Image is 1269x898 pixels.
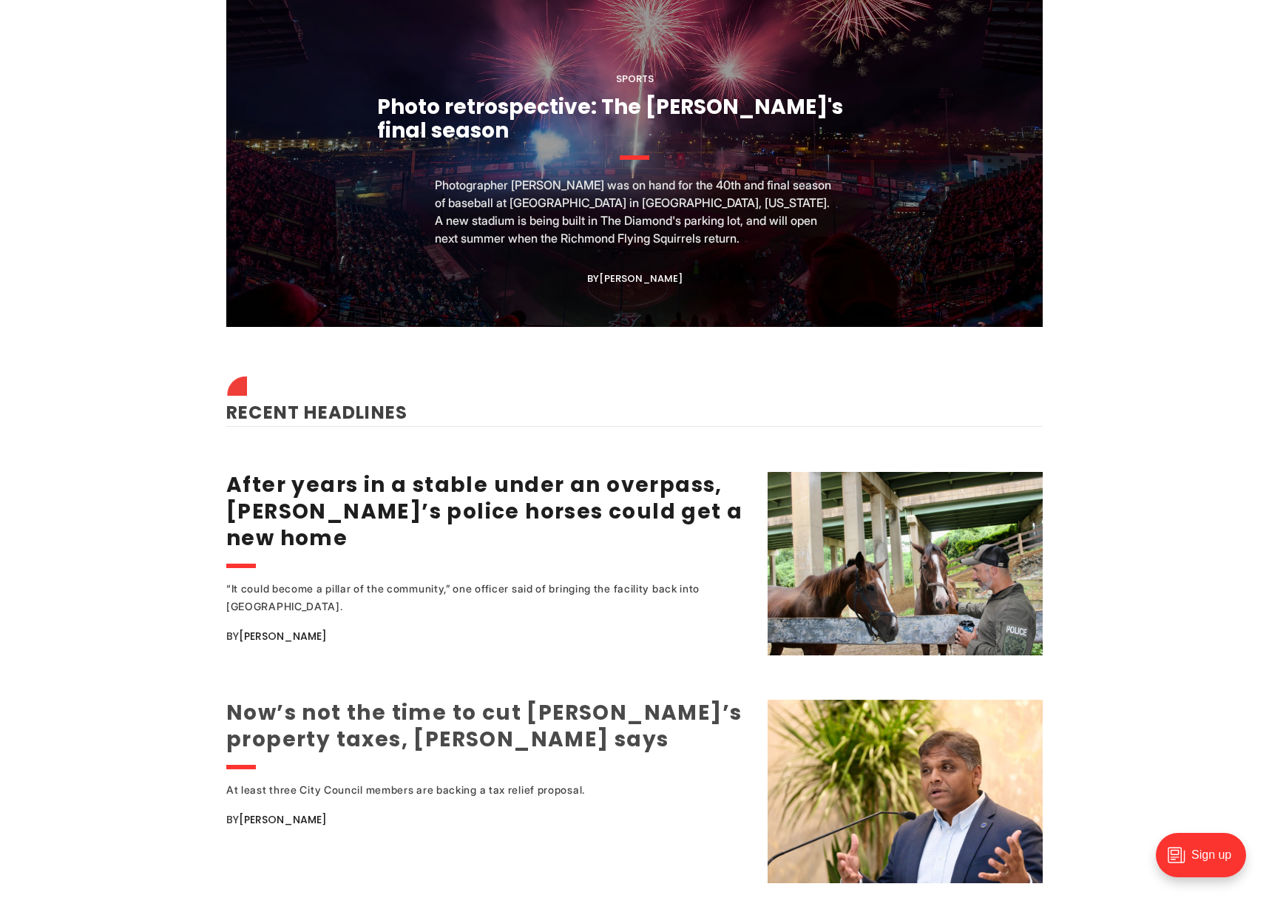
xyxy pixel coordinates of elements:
[226,580,707,615] div: “It could become a pillar of the community,” one officer said of bringing the facility back into ...
[377,92,843,145] a: Photo retrospective: The [PERSON_NAME]'s final season
[226,470,742,553] a: After years in a stable under an overpass, [PERSON_NAME]’s police horses could get a new home
[1143,826,1269,898] iframe: portal-trigger
[226,380,1043,426] h2: Recent Headlines
[239,812,327,827] a: [PERSON_NAME]
[226,627,749,645] div: By
[768,700,1043,883] img: Now’s not the time to cut Richmond’s property taxes, Avula says
[226,698,742,754] a: Now’s not the time to cut [PERSON_NAME]’s property taxes, [PERSON_NAME] says
[435,176,834,247] p: Photographer [PERSON_NAME] was on hand for the 40th and final season of baseball at [GEOGRAPHIC_D...
[239,629,327,644] a: [PERSON_NAME]
[587,273,683,284] div: By
[616,72,654,86] a: Sports
[599,271,683,286] a: [PERSON_NAME]
[226,781,707,799] div: At least three City Council members are backing a tax relief proposal.
[226,811,749,828] div: By
[768,472,1043,655] img: After years in a stable under an overpass, Richmond’s police horses could get a new home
